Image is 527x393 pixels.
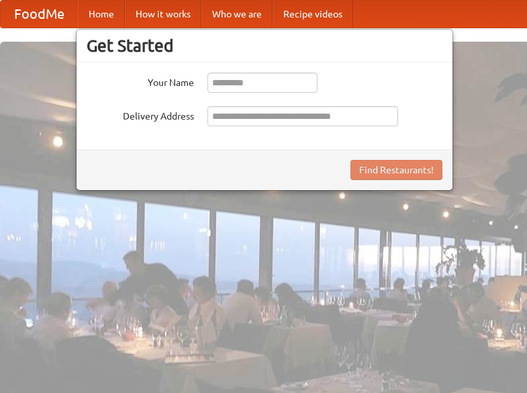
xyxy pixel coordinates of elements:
[78,1,125,28] a: Home
[350,160,442,180] button: Find Restaurants!
[87,73,194,89] label: Your Name
[87,36,442,56] h3: Get Started
[125,1,201,28] a: How it works
[87,106,194,123] label: Delivery Address
[273,1,353,28] a: Recipe videos
[201,1,273,28] a: Who we are
[1,1,78,28] a: FoodMe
